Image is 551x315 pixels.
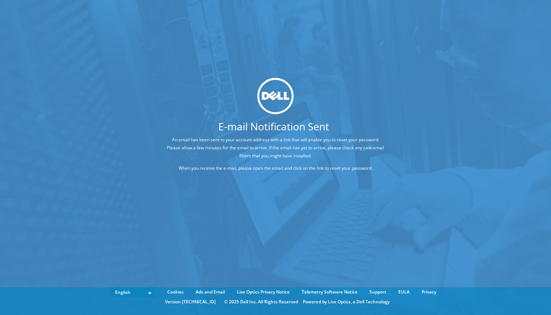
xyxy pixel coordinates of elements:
img: dell_svg_logo.svg [257,78,294,114]
a: Telemetry Software Notice [296,288,363,296]
h1: E-mail Notification Sent [138,121,410,131]
a: Cookies [162,288,189,296]
a: Privacy [416,288,442,296]
a: Ads and Email [190,288,230,296]
li: Powered by Live Optics, a Dell Technology [303,298,390,306]
p: An email has been sent to your account address with a link that will enable you to reset your pas... [165,135,386,160]
a: Support [364,288,392,296]
a: Live Optics Privacy Notice [231,288,295,296]
li: © 2025 Dell Inc. All Rights Reserved [220,298,302,306]
p: When you receive the e-mail, please open the email and click on the link to reset your password. [165,164,386,172]
li: Version [TECHNICAL_ID] [161,298,219,306]
a: EULA [393,288,415,296]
